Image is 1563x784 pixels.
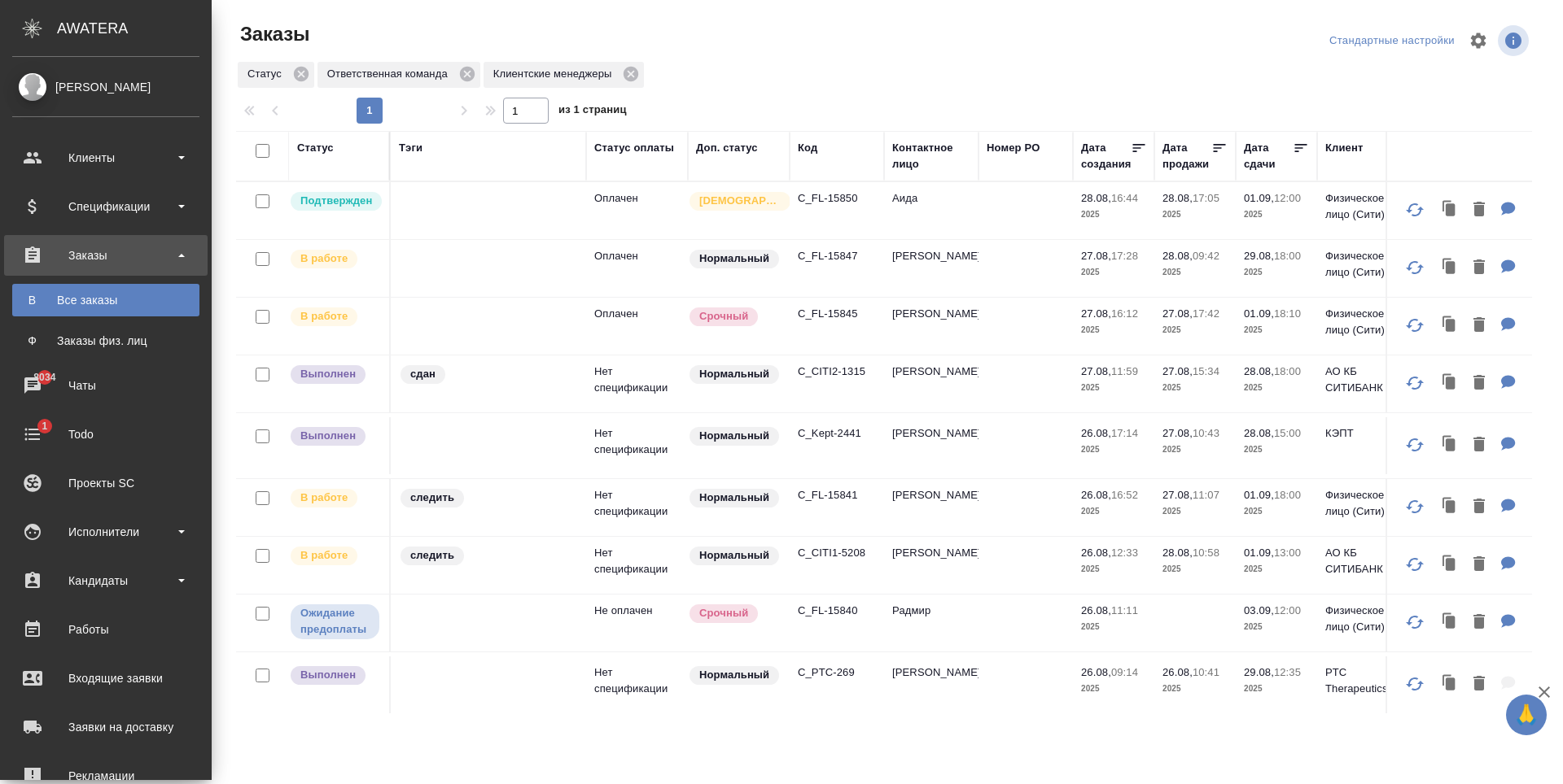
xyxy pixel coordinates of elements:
td: Не оплачен [586,595,688,651]
div: Входящие заявки [12,666,199,690]
button: Обновить [1395,545,1434,584]
div: Заказы [12,243,199,268]
div: Клиентские менеджеры [484,62,645,88]
div: AWATERA [57,12,212,45]
p: C_FL-15841 [798,487,876,503]
div: Доп. статус [696,140,758,156]
span: 1 [32,418,57,434]
p: 17:42 [1193,307,1219,320]
p: следить [410,490,454,506]
a: ВВсе заказы [12,284,199,316]
a: 1Todo [4,414,208,455]
p: 28.08, [1162,547,1193,559]
button: 🙏 [1506,695,1547,735]
div: Исполнители [12,520,199,544]
p: 26.08, [1081,427,1111,439]
p: [DEMOGRAPHIC_DATA] [699,193,781,209]
p: 2025 [1162,207,1228,223]
div: Клиенты [12,146,199,170]
td: Радмир [884,595,979,651]
p: C_CITI1-5208 [798,545,876,561]
div: Выставляет ПМ после принятия заказа от КМа [289,487,381,509]
p: 29.08, [1244,250,1274,262]
button: Обновить [1395,190,1434,229]
p: 2025 [1081,322,1146,338]
div: Статус по умолчанию для стандартных заказов [688,545,781,567]
p: 18:00 [1274,489,1301,501]
p: 2025 [1244,561,1309,577]
p: Нормальный [699,547,769,564]
p: Физическое лицо (Сити) [1325,306,1403,338]
p: 26.08, [1081,489,1111,501]
p: 18:00 [1274,365,1301,377]
p: Срочный [699,308,748,324]
p: АО КБ СИТИБАНК (1) [1325,545,1403,577]
p: 27.08, [1081,307,1111,320]
p: 17:14 [1111,427,1138,439]
p: 26.08, [1081,547,1111,559]
div: Номер PO [987,140,1040,156]
p: 2025 [1244,503,1309,520]
p: 2025 [1244,681,1309,697]
p: 27.08, [1162,307,1193,320]
div: сдан [399,364,578,385]
td: Нет спецификации [586,355,688,412]
div: Выставляет ПМ после принятия заказа от КМа [289,248,381,270]
p: C_FL-15840 [798,603,876,619]
button: Клонировать [1434,490,1465,524]
div: Статус оплаты [594,140,674,156]
span: из 1 страниц [558,100,627,124]
p: 26.08, [1081,604,1111,616]
div: Todo [12,422,199,446]
p: Физическое лицо (Сити) [1325,190,1403,223]
p: 27.08, [1081,250,1111,262]
div: Статус [238,62,314,88]
button: Клонировать [1434,194,1465,227]
button: Удалить [1465,194,1493,227]
p: 10:58 [1193,547,1219,559]
p: 2025 [1162,322,1228,338]
button: Клонировать [1434,367,1465,400]
p: 2025 [1244,264,1309,281]
td: [PERSON_NAME] [884,240,979,297]
p: 03.09, [1244,604,1274,616]
p: 16:12 [1111,307,1138,320]
p: сдан [410,366,436,382]
div: Выставляет ПМ после сдачи и проведения начислений. Последний этап для ПМа [289,425,381,447]
p: 01.09, [1244,307,1274,320]
p: Физическое лицо (Сити) [1325,248,1403,281]
div: split button [1325,28,1459,54]
td: [PERSON_NAME] [884,355,979,412]
button: Обновить [1395,364,1434,403]
p: 2025 [1081,619,1146,635]
p: Клиентские менеджеры [493,66,618,82]
p: 2025 [1162,380,1228,396]
p: 2025 [1162,442,1228,458]
button: Удалить [1465,548,1493,581]
div: Выставляет ПМ после принятия заказа от КМа [289,545,381,567]
td: Нет спецификации [586,656,688,713]
span: Настроить таблицу [1459,21,1498,60]
p: 15:34 [1193,365,1219,377]
button: Удалить [1465,668,1493,701]
button: Клонировать [1434,668,1465,701]
p: 27.08, [1162,489,1193,501]
td: Нет спецификации [586,417,688,474]
div: Заявки на доставку [12,715,199,739]
div: Выставляет ПМ после сдачи и проведения начислений. Последний этап для ПМа [289,364,381,385]
p: 2025 [1162,681,1228,697]
p: PTC Therapeutics [1325,664,1403,697]
p: 28.08, [1081,192,1111,204]
td: Нет спецификации [586,479,688,536]
div: Статус по умолчанию для стандартных заказов [688,487,781,509]
td: [PERSON_NAME] [884,298,979,355]
div: следить [399,487,578,509]
p: 28.08, [1244,365,1274,377]
button: Удалить [1465,367,1493,400]
p: 16:52 [1111,489,1138,501]
div: Выставляется автоматически, если на указанный объем услуг необходимо больше времени в стандартном... [688,306,781,328]
button: Обновить [1395,425,1434,464]
button: Обновить [1395,306,1434,345]
p: 26.08, [1162,666,1193,678]
p: 2025 [1244,322,1309,338]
